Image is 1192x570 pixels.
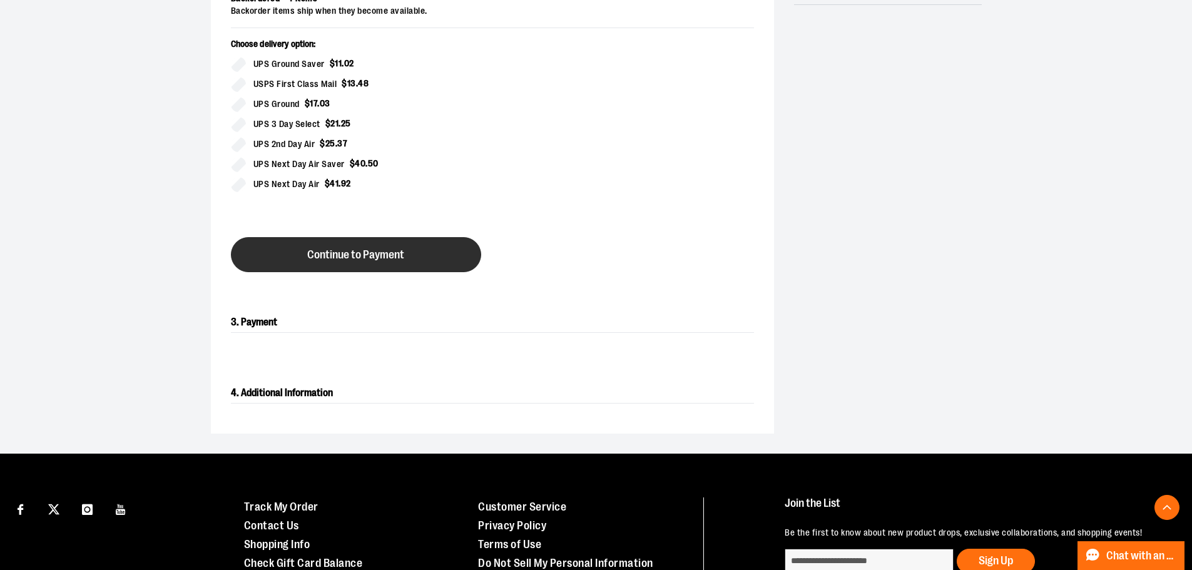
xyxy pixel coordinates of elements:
[358,78,369,88] span: 48
[9,497,31,519] a: Visit our Facebook page
[344,58,354,68] span: 02
[320,98,330,108] span: 03
[231,137,246,152] input: UPS 2nd Day Air$25.37
[347,78,356,88] span: 13
[231,117,246,132] input: UPS 3 Day Select$21.25
[478,557,653,569] a: Do Not Sell My Personal Information
[305,98,310,108] span: $
[330,58,335,68] span: $
[478,519,546,532] a: Privacy Policy
[341,118,351,128] span: 25
[356,78,359,88] span: .
[355,158,365,168] span: 40
[478,501,566,513] a: Customer Service
[253,117,320,131] span: UPS 3 Day Select
[231,5,754,18] div: Backorder items ship when they become available.
[330,178,339,188] span: 41
[365,158,368,168] span: .
[253,77,337,91] span: USPS First Class Mail
[785,527,1163,539] p: Be the first to know about new product drops, exclusive collaborations, and shopping events!
[342,78,347,88] span: $
[325,178,330,188] span: $
[231,383,754,404] h2: 4. Additional Information
[253,57,325,71] span: UPS Ground Saver
[231,312,754,333] h2: 3. Payment
[244,501,318,513] a: Track My Order
[350,158,355,168] span: $
[325,138,335,148] span: 25
[231,77,246,92] input: USPS First Class Mail$13.48
[244,557,363,569] a: Check Gift Card Balance
[253,177,320,191] span: UPS Next Day Air
[317,98,320,108] span: .
[325,118,331,128] span: $
[1077,541,1185,570] button: Chat with an Expert
[253,157,345,171] span: UPS Next Day Air Saver
[231,157,246,172] input: UPS Next Day Air Saver$40.50
[231,57,246,72] input: UPS Ground Saver$11.02
[231,97,246,112] input: UPS Ground$17.03
[979,554,1013,567] span: Sign Up
[231,237,481,272] button: Continue to Payment
[244,538,310,551] a: Shopping Info
[335,138,338,148] span: .
[48,504,59,515] img: Twitter
[342,58,344,68] span: .
[341,178,351,188] span: 92
[253,97,300,111] span: UPS Ground
[110,497,132,519] a: Visit our Youtube page
[231,177,246,192] input: UPS Next Day Air$41.92
[337,138,347,148] span: 37
[231,38,482,57] p: Choose delivery option:
[244,519,299,532] a: Contact Us
[478,538,541,551] a: Terms of Use
[253,137,315,151] span: UPS 2nd Day Air
[330,118,339,128] span: 21
[368,158,379,168] span: 50
[307,249,404,261] span: Continue to Payment
[76,497,98,519] a: Visit our Instagram page
[339,118,341,128] span: .
[320,138,325,148] span: $
[1154,495,1179,520] button: Back To Top
[1106,550,1177,562] span: Chat with an Expert
[785,497,1163,521] h4: Join the List
[43,497,65,519] a: Visit our X page
[339,178,341,188] span: .
[335,58,342,68] span: 11
[310,98,317,108] span: 17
